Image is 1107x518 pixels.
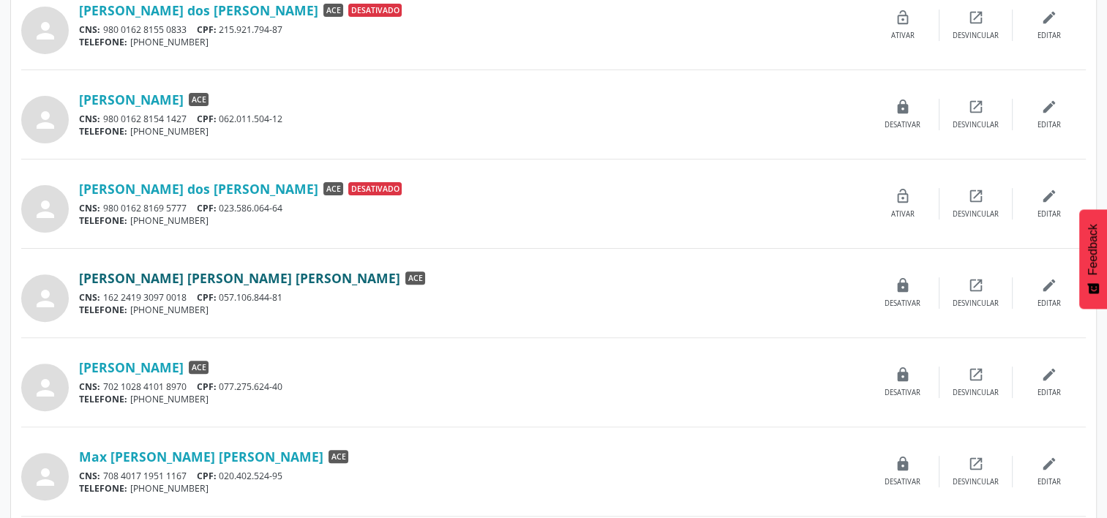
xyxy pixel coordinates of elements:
div: 980 0162 8169 5777 023.586.064-64 [79,202,866,214]
div: Desativar [885,388,920,398]
div: 980 0162 8155 0833 215.921.794-87 [79,23,866,36]
i: edit [1041,367,1057,383]
span: CPF: [197,113,217,125]
span: TELEFONE: [79,393,127,405]
i: edit [1041,10,1057,26]
span: TELEFONE: [79,36,127,48]
a: [PERSON_NAME] [79,91,184,108]
a: [PERSON_NAME] [79,359,184,375]
i: open_in_new [968,367,984,383]
i: open_in_new [968,456,984,472]
i: person [32,107,59,133]
span: CPF: [197,202,217,214]
div: [PHONE_NUMBER] [79,393,866,405]
span: CNS: [79,380,100,393]
span: TELEFONE: [79,214,127,227]
i: person [32,196,59,222]
span: CPF: [197,470,217,482]
div: 708 4017 1951 1167 020.402.524-95 [79,470,866,482]
i: lock [895,99,911,115]
a: [PERSON_NAME] dos [PERSON_NAME] [79,2,318,18]
i: edit [1041,99,1057,115]
div: Editar [1037,209,1061,219]
i: lock [895,367,911,383]
div: Desvincular [953,120,999,130]
div: Editar [1037,120,1061,130]
div: Editar [1037,388,1061,398]
span: ACE [189,361,209,374]
div: Desvincular [953,388,999,398]
div: [PHONE_NUMBER] [79,214,866,227]
i: edit [1041,277,1057,293]
span: TELEFONE: [79,125,127,138]
a: Max [PERSON_NAME] [PERSON_NAME] [79,448,323,465]
span: CNS: [79,291,100,304]
span: CPF: [197,23,217,36]
i: edit [1041,456,1057,472]
i: open_in_new [968,188,984,204]
span: ACE [323,182,343,195]
i: open_in_new [968,277,984,293]
i: lock [895,456,911,472]
div: Editar [1037,31,1061,41]
a: [PERSON_NAME] dos [PERSON_NAME] [79,181,318,197]
span: CNS: [79,470,100,482]
div: 980 0162 8154 1427 062.011.504-12 [79,113,866,125]
span: TELEFONE: [79,482,127,495]
span: ACE [189,93,209,106]
div: Desativar [885,299,920,309]
div: Ativar [891,31,915,41]
span: CPF: [197,291,217,304]
div: Desvincular [953,31,999,41]
div: Editar [1037,477,1061,487]
span: CNS: [79,23,100,36]
i: open_in_new [968,10,984,26]
i: open_in_new [968,99,984,115]
div: Desvincular [953,209,999,219]
i: lock [895,277,911,293]
div: Desativar [885,120,920,130]
div: [PHONE_NUMBER] [79,36,866,48]
i: edit [1041,188,1057,204]
div: 162 2419 3097 0018 057.106.844-81 [79,291,866,304]
div: Ativar [891,209,915,219]
a: [PERSON_NAME] [PERSON_NAME] [PERSON_NAME] [79,270,400,286]
div: Desvincular [953,477,999,487]
button: Feedback - Mostrar pesquisa [1079,209,1107,309]
span: CPF: [197,380,217,393]
span: ACE [323,4,343,17]
span: CNS: [79,113,100,125]
i: lock_open [895,188,911,204]
span: ACE [329,450,348,463]
span: ACE [405,271,425,285]
i: person [32,375,59,401]
div: [PHONE_NUMBER] [79,304,866,316]
div: [PHONE_NUMBER] [79,125,866,138]
i: person [32,18,59,44]
span: Desativado [348,4,402,17]
div: Desativar [885,477,920,487]
span: Desativado [348,182,402,195]
span: CNS: [79,202,100,214]
i: person [32,285,59,312]
div: Editar [1037,299,1061,309]
div: [PHONE_NUMBER] [79,482,866,495]
span: Feedback [1087,224,1100,275]
div: 702 1028 4101 8970 077.275.624-40 [79,380,866,393]
i: lock_open [895,10,911,26]
div: Desvincular [953,299,999,309]
span: TELEFONE: [79,304,127,316]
